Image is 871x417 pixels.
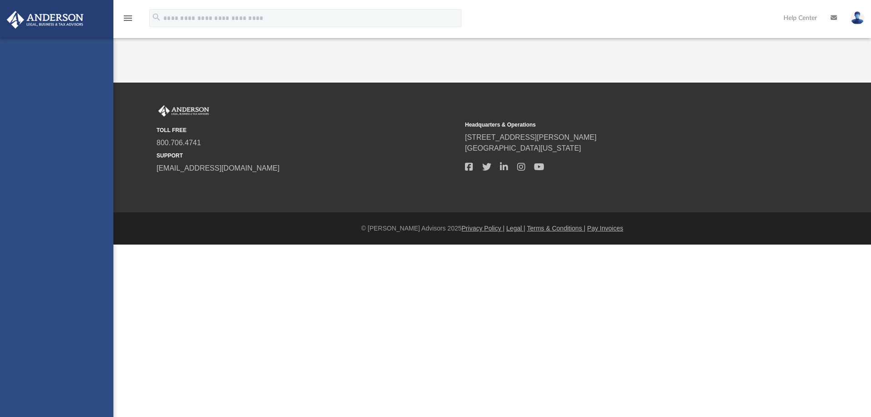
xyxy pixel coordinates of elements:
i: search [152,12,161,22]
a: [GEOGRAPHIC_DATA][US_STATE] [465,144,581,152]
a: Pay Invoices [587,225,623,232]
a: Terms & Conditions | [527,225,586,232]
a: Privacy Policy | [462,225,505,232]
img: User Pic [851,11,864,25]
small: TOLL FREE [157,126,459,134]
small: Headquarters & Operations [465,121,767,129]
i: menu [122,13,133,24]
a: [STREET_ADDRESS][PERSON_NAME] [465,133,597,141]
img: Anderson Advisors Platinum Portal [157,105,211,117]
a: [EMAIL_ADDRESS][DOMAIN_NAME] [157,164,279,172]
img: Anderson Advisors Platinum Portal [4,11,86,29]
a: Legal | [506,225,525,232]
div: © [PERSON_NAME] Advisors 2025 [113,224,871,233]
a: 800.706.4741 [157,139,201,147]
small: SUPPORT [157,152,459,160]
a: menu [122,17,133,24]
